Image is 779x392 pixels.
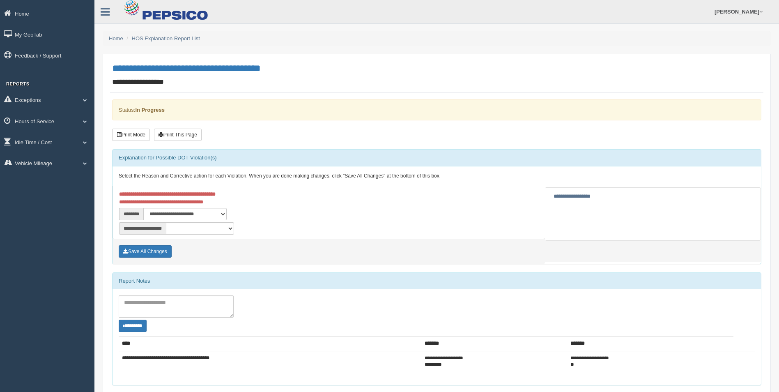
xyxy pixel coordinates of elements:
div: Status: [112,99,761,120]
button: Print This Page [154,129,202,141]
div: Select the Reason and Corrective action for each Violation. When you are done making changes, cli... [113,166,761,186]
button: Print Mode [112,129,150,141]
div: Report Notes [113,273,761,289]
button: Save [119,245,172,258]
strong: In Progress [135,107,165,113]
div: Explanation for Possible DOT Violation(s) [113,150,761,166]
a: HOS Explanation Report List [132,35,200,42]
a: Home [109,35,123,42]
button: Change Filter Options [119,320,147,332]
